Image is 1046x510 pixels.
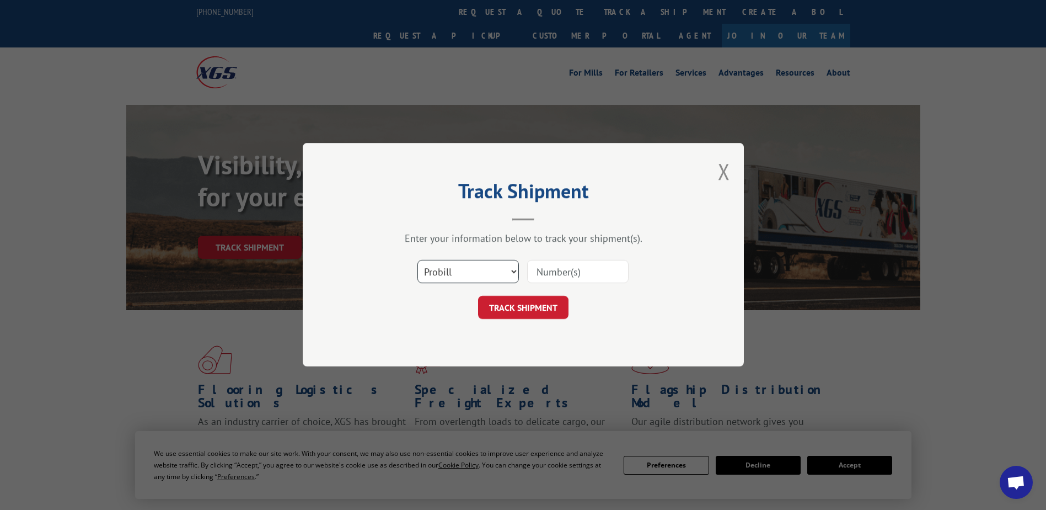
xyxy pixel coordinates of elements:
button: Close modal [718,157,730,186]
input: Number(s) [527,261,629,284]
div: Enter your information below to track your shipment(s). [358,232,689,245]
div: Open chat [1000,466,1033,499]
h2: Track Shipment [358,183,689,204]
button: TRACK SHIPMENT [478,296,568,320]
